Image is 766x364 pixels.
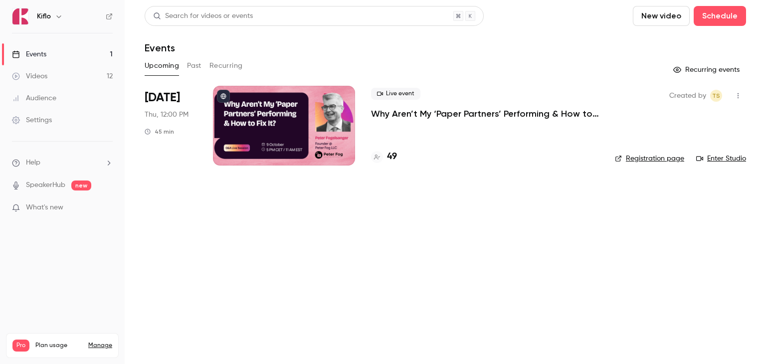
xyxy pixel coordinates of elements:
h6: Kiflo [37,11,51,21]
div: Audience [12,93,56,103]
span: Plan usage [35,342,82,350]
div: Events [12,49,46,59]
span: Pro [12,340,29,352]
a: Manage [88,342,112,350]
button: Recurring events [669,62,746,78]
button: Schedule [694,6,746,26]
span: new [71,181,91,190]
h1: Events [145,42,175,54]
div: 45 min [145,128,174,136]
li: help-dropdown-opener [12,158,113,168]
a: Enter Studio [696,154,746,164]
button: Upcoming [145,58,179,74]
a: Registration page [615,154,684,164]
div: Oct 9 Thu, 5:00 PM (Europe/Rome) [145,86,197,166]
div: Videos [12,71,47,81]
span: Thu, 12:00 PM [145,110,189,120]
span: Live event [371,88,420,100]
span: TS [712,90,720,102]
span: What's new [26,202,63,213]
iframe: Noticeable Trigger [101,203,113,212]
span: Help [26,158,40,168]
span: Tomica Stojanovikj [710,90,722,102]
h4: 49 [387,150,397,164]
span: [DATE] [145,90,180,106]
div: Search for videos or events [153,11,253,21]
img: Kiflo [12,8,28,24]
span: Created by [669,90,706,102]
div: Settings [12,115,52,125]
button: New video [633,6,690,26]
a: Why Aren’t My ‘Paper Partners’ Performing & How to Fix It? [371,108,599,120]
a: SpeakerHub [26,180,65,190]
a: 49 [371,150,397,164]
button: Recurring [209,58,243,74]
button: Past [187,58,201,74]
